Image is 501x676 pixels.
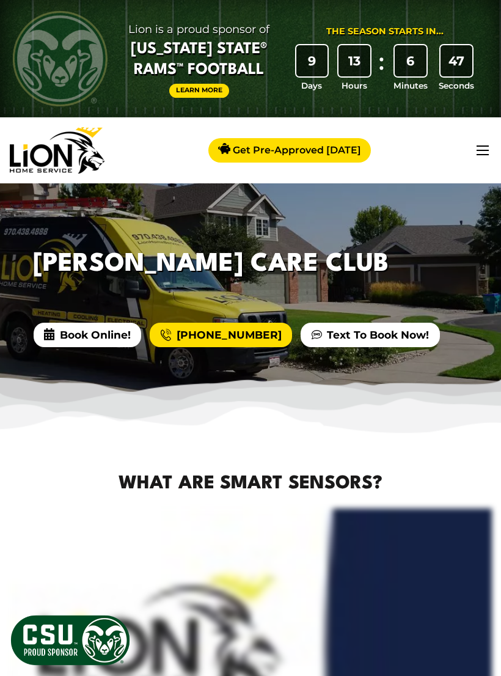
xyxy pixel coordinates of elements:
[34,323,141,347] span: Book Online!
[117,39,282,81] span: [US_STATE] State® Rams™ Football
[393,79,428,92] span: Minutes
[33,246,468,284] h1: [PERSON_NAME] Care Club
[9,614,131,667] img: CSU Sponsor Badge
[301,79,322,92] span: Days
[376,45,388,92] div: :
[169,84,229,98] a: Learn More
[326,25,444,39] div: The Season Starts in...
[10,127,104,174] img: Lion Home Service
[208,138,371,163] a: Get Pre-Approved [DATE]
[441,45,472,77] div: 47
[13,11,108,106] img: CSU Rams logo
[296,45,328,77] div: 9
[150,323,291,347] a: [PHONE_NUMBER]
[301,323,439,347] a: Text To Book Now!
[395,45,426,77] div: 6
[117,20,282,39] span: Lion is a proud sponsor of
[439,79,474,92] span: Seconds
[338,45,370,77] div: 13
[342,79,367,92] span: Hours
[9,471,492,498] h2: What Are Smart Sensors?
